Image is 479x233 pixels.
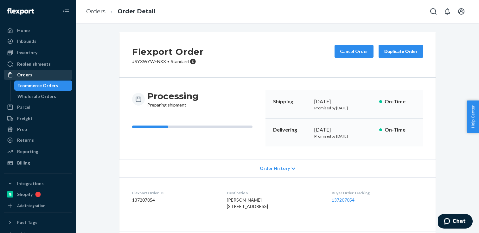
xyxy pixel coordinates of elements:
[4,124,72,134] a: Prep
[314,133,374,139] p: Promised by [DATE]
[17,27,30,34] div: Home
[118,8,155,15] a: Order Detail
[260,165,290,172] span: Order History
[17,160,30,166] div: Billing
[4,102,72,112] a: Parcel
[17,61,51,67] div: Replenishments
[17,72,32,78] div: Orders
[17,93,56,100] div: Wholesale Orders
[379,45,423,58] button: Duplicate Order
[467,100,479,133] button: Help Center
[17,191,33,197] div: Shopify
[4,70,72,80] a: Orders
[314,105,374,111] p: Promised by [DATE]
[132,58,204,65] p: # SYXWYWENXX
[227,197,268,209] span: [PERSON_NAME] [STREET_ADDRESS]
[385,98,415,105] p: On-Time
[314,98,374,105] div: [DATE]
[7,8,34,15] img: Flexport logo
[17,148,38,155] div: Reporting
[4,189,72,199] a: Shopify
[455,5,468,18] button: Open account menu
[4,158,72,168] a: Billing
[4,59,72,69] a: Replenishments
[4,146,72,157] a: Reporting
[14,91,73,101] a: Wholesale Orders
[332,197,354,203] a: 137207054
[17,82,58,89] div: Ecommerce Orders
[4,178,72,189] button: Integrations
[427,5,440,18] button: Open Search Box
[438,214,473,230] iframe: Opens a widget where you can chat to one of our agents
[273,126,309,133] p: Delivering
[227,190,321,196] dt: Destination
[385,126,415,133] p: On-Time
[86,8,105,15] a: Orders
[4,217,72,228] button: Fast Tags
[132,45,204,58] h2: Flexport Order
[14,81,73,91] a: Ecommerce Orders
[4,113,72,124] a: Freight
[4,202,72,210] a: Add Integration
[17,104,30,110] div: Parcel
[147,90,199,102] h3: Processing
[132,190,217,196] dt: Flexport Order ID
[17,49,37,56] div: Inventory
[314,126,374,133] div: [DATE]
[4,25,72,36] a: Home
[17,38,36,44] div: Inbounds
[441,5,454,18] button: Open notifications
[147,90,199,108] div: Preparing shipment
[167,59,169,64] span: •
[171,59,189,64] span: Standard
[332,190,423,196] dt: Buyer Order Tracking
[4,135,72,145] a: Returns
[81,2,160,21] ol: breadcrumbs
[17,203,45,208] div: Add Integration
[335,45,374,58] button: Cancel Order
[17,137,34,143] div: Returns
[4,36,72,46] a: Inbounds
[273,98,309,105] p: Shipping
[17,115,33,122] div: Freight
[384,48,418,55] div: Duplicate Order
[17,219,37,226] div: Fast Tags
[132,197,217,203] dd: 137207054
[60,5,72,18] button: Close Navigation
[17,180,44,187] div: Integrations
[17,126,27,133] div: Prep
[4,48,72,58] a: Inventory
